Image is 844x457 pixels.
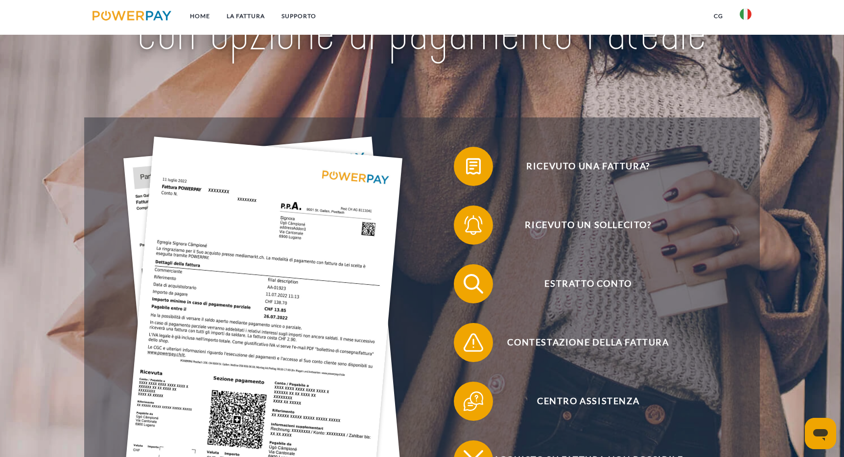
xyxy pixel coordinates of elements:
[454,206,708,245] button: Ricevuto un sollecito?
[468,264,708,303] span: Estratto conto
[454,382,708,421] button: Centro assistenza
[740,8,751,20] img: it
[805,418,836,449] iframe: Pulsante per aprire la finestra di messaggistica
[454,147,708,186] button: Ricevuto una fattura?
[468,206,708,245] span: Ricevuto un sollecito?
[468,382,708,421] span: Centro assistenza
[273,7,325,25] a: Supporto
[454,264,708,303] button: Estratto conto
[461,389,486,413] img: qb_help.svg
[461,213,486,237] img: qb_bell.svg
[93,11,171,21] img: logo-powerpay.svg
[468,323,708,362] span: Contestazione della fattura
[468,147,708,186] span: Ricevuto una fattura?
[218,7,273,25] a: LA FATTURA
[461,272,486,296] img: qb_search.svg
[461,330,486,355] img: qb_warning.svg
[461,154,486,179] img: qb_bill.svg
[705,7,731,25] a: CG
[182,7,218,25] a: Home
[454,323,708,362] button: Contestazione della fattura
